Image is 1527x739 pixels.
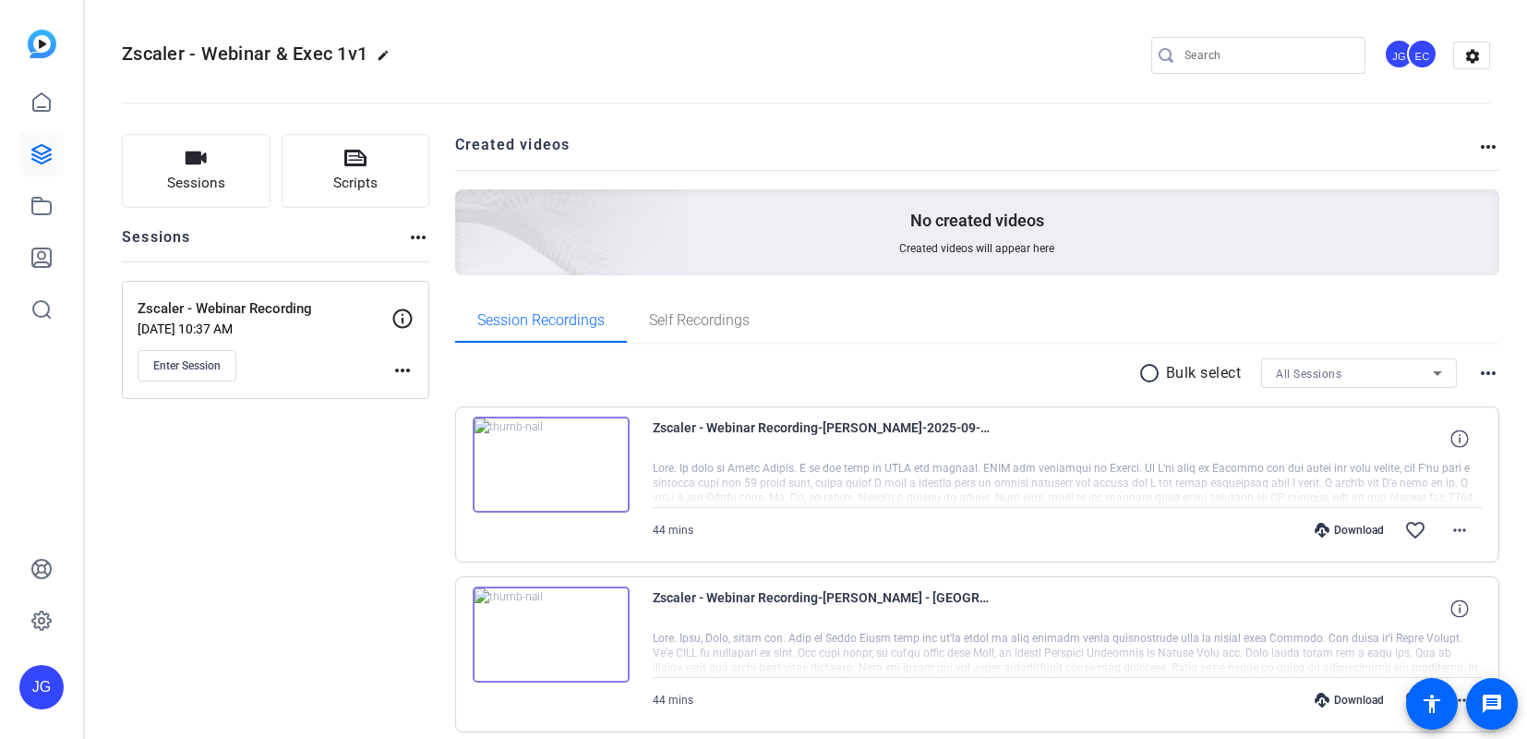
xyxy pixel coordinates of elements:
[1421,693,1443,715] mat-icon: accessibility
[477,313,605,328] span: Session Recordings
[122,134,271,208] button: Sessions
[1166,362,1242,384] p: Bulk select
[248,6,689,407] img: Creted videos background
[653,417,994,461] span: Zscaler - Webinar Recording-[PERSON_NAME]-2025-09-25-08-38-31-086-3
[1305,693,1393,708] div: Download
[19,665,64,709] div: JG
[282,134,430,208] button: Scripts
[1477,362,1499,384] mat-icon: more_horiz
[167,173,225,194] span: Sessions
[473,417,630,513] img: thumb-nail
[153,358,221,373] span: Enter Session
[649,313,750,328] span: Self Recordings
[653,694,693,707] span: 44 mins
[407,226,429,248] mat-icon: more_horiz
[377,49,399,71] mat-icon: edit
[1404,689,1426,711] mat-icon: favorite_border
[1184,44,1351,67] input: Search
[28,30,56,58] img: blue-gradient.svg
[1454,42,1491,70] mat-icon: settings
[455,134,1478,170] h2: Created videos
[653,524,693,537] span: 44 mins
[1477,136,1499,158] mat-icon: more_horiz
[391,359,414,382] mat-icon: more_horiz
[1276,368,1341,381] span: All Sessions
[1481,693,1503,715] mat-icon: message
[138,298,391,320] p: Zscaler - Webinar Recording
[138,321,391,336] p: [DATE] 10:37 AM
[1449,689,1471,711] mat-icon: more_horiz
[1384,39,1416,71] ngx-avatar: Jeff Grettler
[1384,39,1414,69] div: JG
[1449,519,1471,541] mat-icon: more_horiz
[122,42,367,65] span: Zscaler - Webinar & Exec 1v1
[138,350,236,382] button: Enter Session
[653,587,994,631] span: Zscaler - Webinar Recording-[PERSON_NAME] - [GEOGRAPHIC_DATA]-2025-09-25-08-38-31-086-2
[473,587,630,683] img: thumb-nail
[1138,362,1166,384] mat-icon: radio_button_unchecked
[899,241,1054,256] span: Created videos will appear here
[333,173,378,194] span: Scripts
[1305,523,1393,538] div: Download
[1407,39,1437,69] div: EC
[1404,519,1426,541] mat-icon: favorite_border
[1407,39,1439,71] ngx-avatar: Elena Cullen
[910,210,1044,232] p: No created videos
[122,226,191,261] h2: Sessions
